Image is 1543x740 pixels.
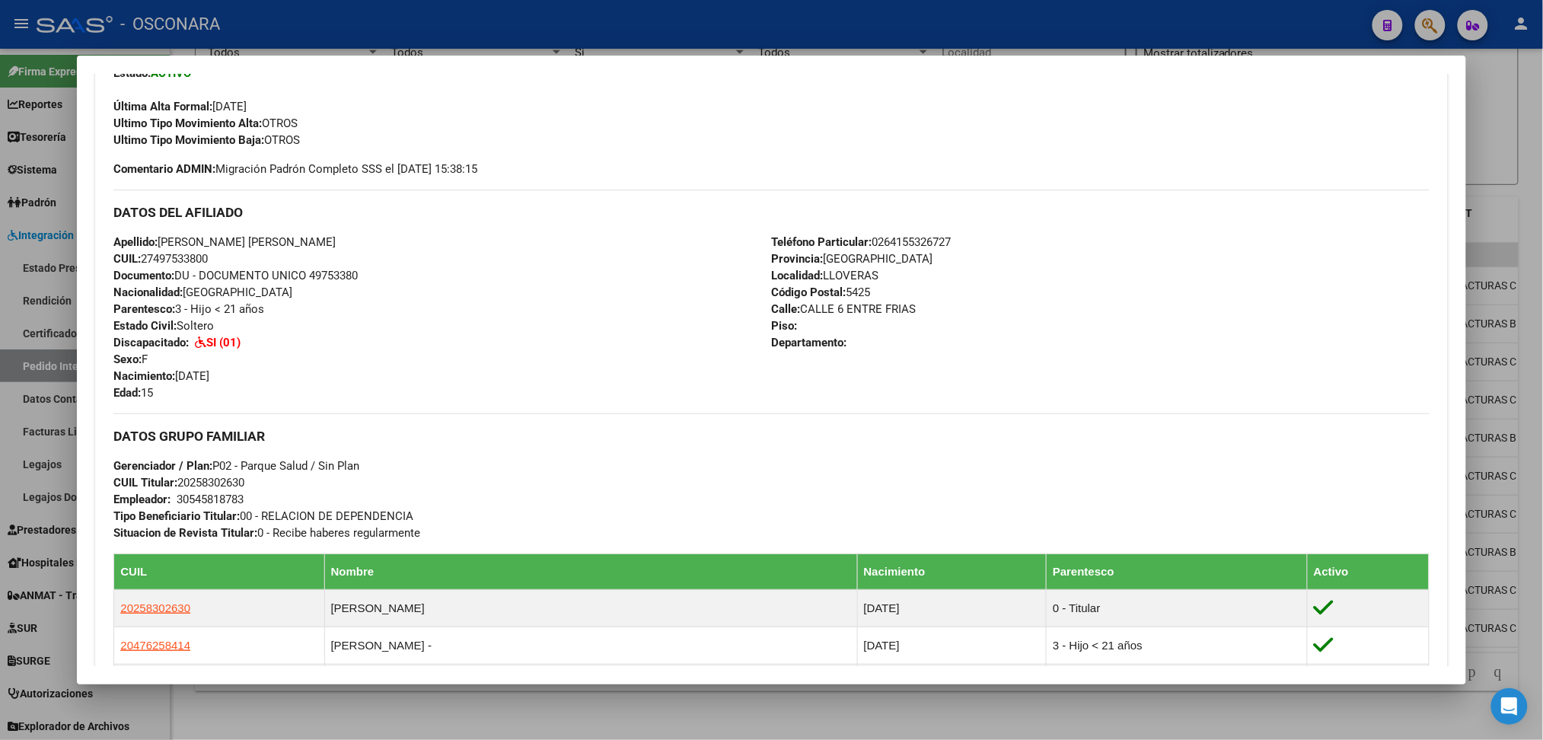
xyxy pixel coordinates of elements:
[113,352,142,366] strong: Sexo:
[771,269,878,282] span: LLOVERAS
[1047,554,1308,590] th: Parentesco
[1047,627,1308,665] td: 3 - Hijo < 21 años
[113,336,189,349] strong: Discapacitado:
[113,133,300,147] span: OTROS
[113,369,209,383] span: [DATE]
[857,665,1047,702] td: [DATE]
[113,369,175,383] strong: Nacimiento:
[771,302,916,316] span: CALLE 6 ENTRE FRIAS
[1307,554,1429,590] th: Activo
[113,204,1429,221] h3: DATOS DEL AFILIADO
[1491,688,1528,725] div: Open Intercom Messenger
[113,235,158,249] strong: Apellido:
[857,590,1047,627] td: [DATE]
[113,66,151,80] strong: Estado:
[324,554,857,590] th: Nombre
[771,235,951,249] span: 0264155326727
[324,665,857,702] td: CARRIZO DEOLINDA DEL CARMEN -
[113,116,262,130] strong: Ultimo Tipo Movimiento Alta:
[113,162,215,176] strong: Comentario ADMIN:
[113,386,153,400] span: 15
[113,386,141,400] strong: Edad:
[113,526,420,540] span: 0 - Recibe haberes regularmente
[324,627,857,665] td: [PERSON_NAME] -
[857,627,1047,665] td: [DATE]
[113,235,336,249] span: [PERSON_NAME] [PERSON_NAME]
[113,285,183,299] strong: Nacionalidad:
[1047,665,1308,702] td: 1 - Cónyuge
[324,590,857,627] td: [PERSON_NAME]
[206,336,241,349] strong: SI (01)
[771,285,846,299] strong: Código Postal:
[113,509,413,523] span: 00 - RELACION DE DEPENDENCIA
[113,352,148,366] span: F
[1047,590,1308,627] td: 0 - Titular
[177,491,244,508] div: 30545818783
[151,66,191,80] strong: ACTIVO
[113,302,175,316] strong: Parentesco:
[771,336,846,349] strong: Departamento:
[113,133,264,147] strong: Ultimo Tipo Movimiento Baja:
[114,554,324,590] th: CUIL
[113,476,177,490] strong: CUIL Titular:
[771,252,823,266] strong: Provincia:
[113,252,208,266] span: 27497533800
[113,100,212,113] strong: Última Alta Formal:
[771,302,800,316] strong: Calle:
[113,252,141,266] strong: CUIL:
[113,269,174,282] strong: Documento:
[771,235,872,249] strong: Teléfono Particular:
[857,554,1047,590] th: Nacimiento
[771,269,823,282] strong: Localidad:
[113,319,214,333] span: Soltero
[113,476,244,490] span: 20258302630
[113,161,477,177] span: Migración Padrón Completo SSS el [DATE] 15:38:15
[113,319,177,333] strong: Estado Civil:
[771,319,797,333] strong: Piso:
[771,285,870,299] span: 5425
[113,509,240,523] strong: Tipo Beneficiario Titular:
[113,269,358,282] span: DU - DOCUMENTO UNICO 49753380
[120,601,190,614] span: 20258302630
[113,459,359,473] span: P02 - Parque Salud / Sin Plan
[113,493,171,506] strong: Empleador:
[113,116,298,130] span: OTROS
[113,100,247,113] span: [DATE]
[771,252,932,266] span: [GEOGRAPHIC_DATA]
[120,639,190,652] span: 20476258414
[113,285,292,299] span: [GEOGRAPHIC_DATA]
[113,526,257,540] strong: Situacion de Revista Titular:
[113,428,1429,445] h3: DATOS GRUPO FAMILIAR
[113,459,212,473] strong: Gerenciador / Plan:
[113,302,264,316] span: 3 - Hijo < 21 años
